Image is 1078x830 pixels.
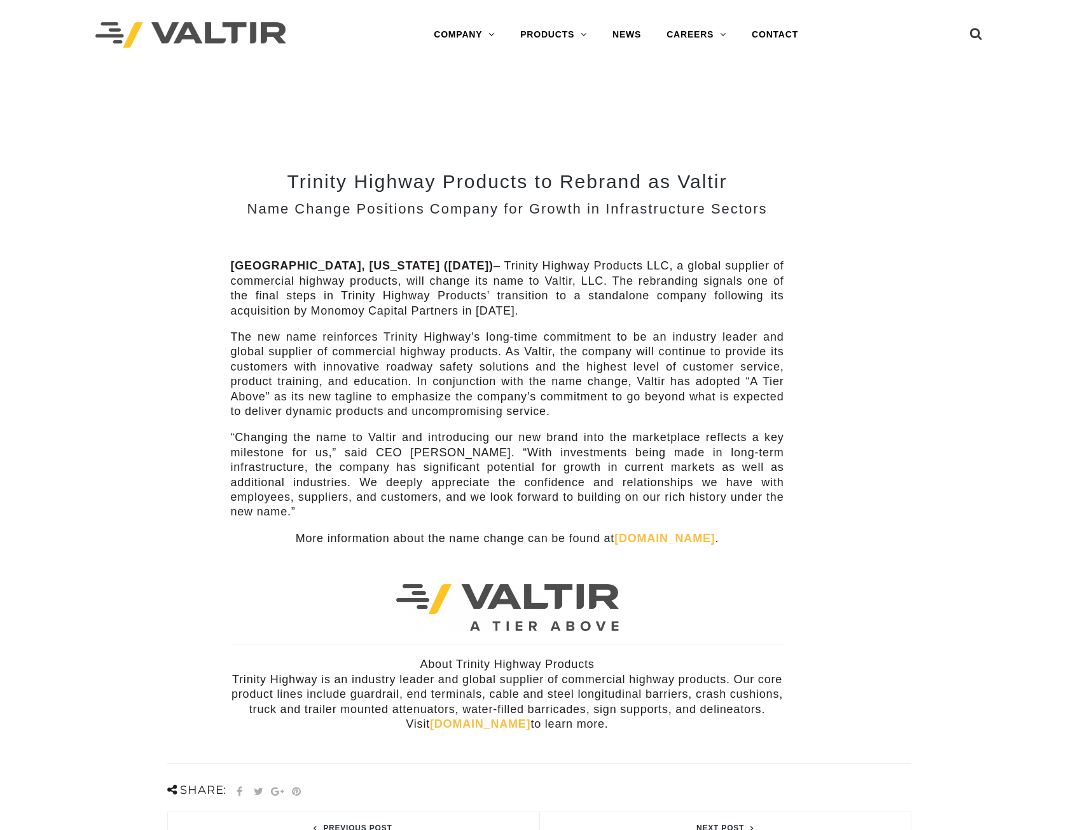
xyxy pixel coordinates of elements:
a: CAREERS [654,22,739,48]
a: [DOMAIN_NAME] [614,532,715,545]
a: PRODUCTS [508,22,600,48]
a: COMPANY [421,22,508,48]
h3: Name Change Positions Company for Growth in Infrastructure Sectors [231,201,784,217]
strong: [GEOGRAPHIC_DATA], [US_STATE] ([DATE]) [231,259,494,272]
p: The new name reinforces Trinity Highway’s long-time commitment to be an industry leader and globa... [231,330,784,419]
h2: Trinity Highway Products to Rebrand as Valtir [231,171,784,192]
p: “Changing the name to Valtir and introducing our new brand into the marketplace reflects a key mi... [231,430,784,519]
a: NEWS [600,22,654,48]
span: Share: [167,783,227,798]
p: About Trinity Highway Products Trinity Highway is an industry leader and global supplier of comme... [231,657,784,731]
p: – Trinity Highway Products LLC, a global supplier of commercial highway products, will change its... [231,259,784,318]
a: [DOMAIN_NAME] [430,718,530,730]
a: CONTACT [739,22,811,48]
img: Valtir [95,22,286,48]
p: More information about the name change can be found at . [231,531,784,546]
